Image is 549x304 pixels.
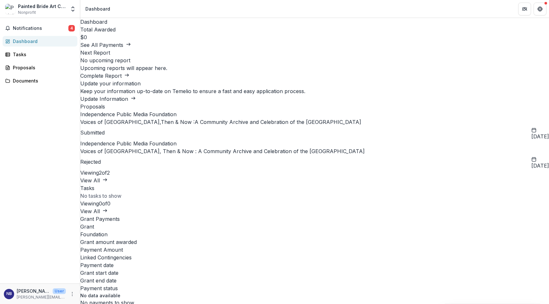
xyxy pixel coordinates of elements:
[518,3,531,15] button: Partners
[80,269,549,277] div: Grant start date
[80,148,365,154] a: Voices of [GEOGRAPHIC_DATA], Then & Now : A Community Archive and Celebration of the [GEOGRAPHIC_...
[80,215,549,223] h2: Grant Payments
[13,77,72,84] div: Documents
[80,56,549,64] h3: No upcoming report
[531,134,549,140] span: [DATE]
[80,26,549,33] h2: Total Awarded
[80,254,549,261] div: Linked Contingencies
[13,51,72,58] div: Tasks
[80,246,549,254] div: Payment Amount
[80,103,549,110] h2: Proposals
[5,4,15,14] img: Painted Bride Art Center
[80,169,549,177] p: Viewing 2 of 2
[17,288,50,294] p: [PERSON_NAME]
[3,23,77,33] button: Notifications4
[18,10,36,15] span: Nonprofit
[80,261,549,269] div: Payment date
[13,38,72,45] div: Dashboard
[80,96,136,102] a: Update Information
[68,3,77,15] button: Open entity switcher
[80,119,361,125] a: Voices of [GEOGRAPHIC_DATA],Then & Now :A Community Archive and Celebration of the [GEOGRAPHIC_DATA]
[68,25,75,31] span: 4
[80,41,131,49] button: See All Payments
[80,208,108,214] a: View All
[17,294,66,300] p: [PERSON_NAME][EMAIL_ADDRESS][DOMAIN_NAME]
[85,5,110,12] div: Dashboard
[80,238,549,246] div: Grant amount awarded
[80,18,549,26] h1: Dashboard
[3,36,77,47] a: Dashboard
[18,3,66,10] div: Painted Bride Art Center
[53,288,66,294] p: User
[80,130,105,136] span: Submitted
[80,277,549,284] div: Grant end date
[80,80,549,87] h2: Update your information
[80,192,549,200] p: No tasks to show
[6,292,12,296] div: Nina Ball
[68,290,76,298] button: More
[13,64,72,71] div: Proposals
[80,292,549,299] p: No data available
[80,49,549,56] h2: Next Report
[83,4,113,13] nav: breadcrumb
[80,223,549,230] div: Grant
[80,64,549,72] p: Upcoming reports will appear here.
[80,284,549,292] div: Payment status
[80,200,549,207] p: Viewing 0 of 0
[80,110,549,118] p: Independence Public Media Foundation
[80,73,129,79] a: Complete Report
[80,159,101,165] span: Rejected
[534,3,546,15] button: Get Help
[80,177,108,184] a: View All
[80,140,549,147] p: Independence Public Media Foundation
[80,33,549,41] h3: $0
[3,62,77,73] a: Proposals
[80,230,549,238] div: Foundation
[3,75,77,86] a: Documents
[3,49,77,60] a: Tasks
[531,163,549,169] span: [DATE]
[80,184,549,192] h2: Tasks
[13,26,68,31] span: Notifications
[80,87,549,95] h3: Keep your information up-to-date on Temelio to ensure a fast and easy application process.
